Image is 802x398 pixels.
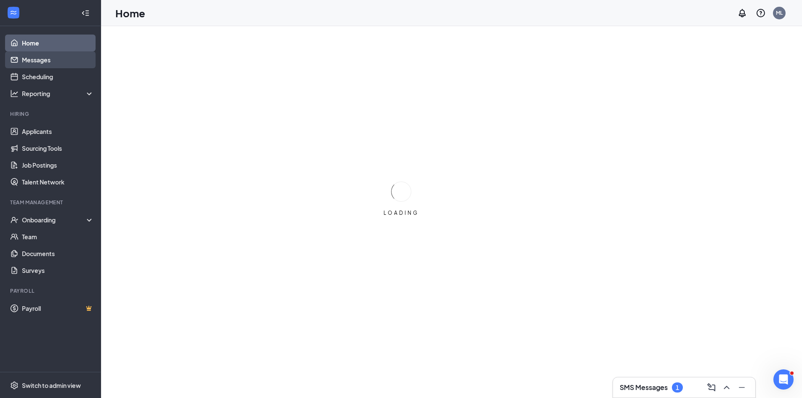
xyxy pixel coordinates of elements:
div: Onboarding [22,216,87,224]
button: Minimize [735,381,749,394]
a: Sourcing Tools [22,140,94,157]
a: Talent Network [22,174,94,190]
svg: UserCheck [10,216,19,224]
svg: QuestionInfo [756,8,766,18]
a: Scheduling [22,68,94,85]
a: Job Postings [22,157,94,174]
svg: WorkstreamLogo [9,8,18,17]
div: ML [776,9,783,16]
svg: Notifications [737,8,747,18]
div: Reporting [22,89,94,98]
div: Payroll [10,287,92,294]
svg: Analysis [10,89,19,98]
svg: ChevronUp [722,382,732,393]
a: Team [22,228,94,245]
a: Documents [22,245,94,262]
iframe: Intercom live chat [773,369,794,390]
svg: ComposeMessage [706,382,717,393]
button: ComposeMessage [705,381,718,394]
div: Team Management [10,199,92,206]
svg: Minimize [737,382,747,393]
a: Home [22,35,94,51]
h3: SMS Messages [620,383,668,392]
div: 1 [676,384,679,391]
svg: Collapse [81,9,90,17]
h1: Home [115,6,145,20]
div: LOADING [380,209,422,216]
svg: Settings [10,381,19,390]
a: Applicants [22,123,94,140]
div: Switch to admin view [22,381,81,390]
a: PayrollCrown [22,300,94,317]
a: Surveys [22,262,94,279]
button: ChevronUp [720,381,733,394]
a: Messages [22,51,94,68]
div: Hiring [10,110,92,118]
